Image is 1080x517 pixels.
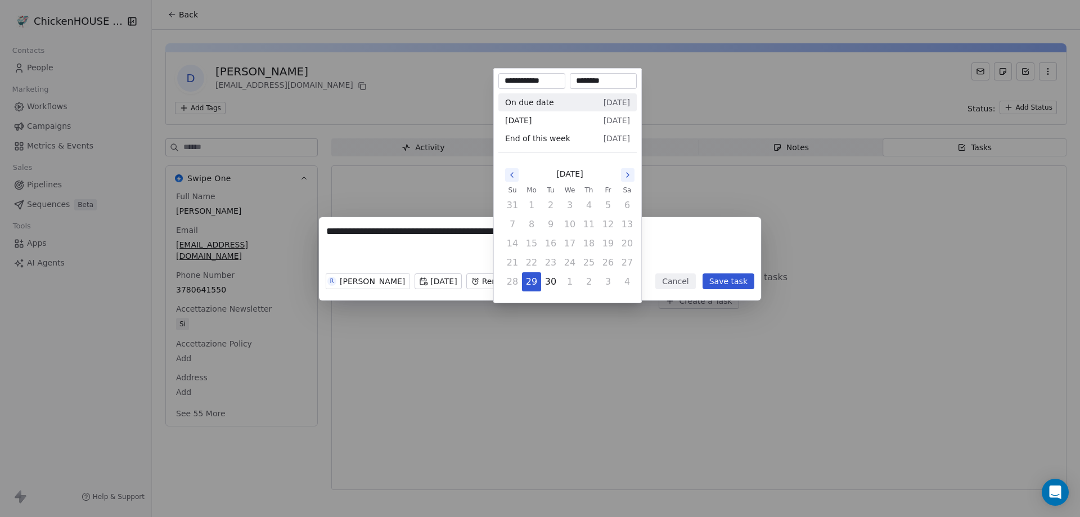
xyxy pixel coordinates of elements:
[599,254,617,272] button: Friday, September 26th, 2025
[503,254,521,272] button: Sunday, September 21st, 2025
[580,215,598,233] button: Thursday, September 11th, 2025
[503,273,521,291] button: Sunday, September 28th, 2025
[580,235,598,253] button: Thursday, September 18th, 2025
[599,215,617,233] button: Friday, September 12th, 2025
[618,215,636,233] button: Saturday, September 13th, 2025
[618,273,636,291] button: Saturday, October 4th, 2025
[604,97,630,108] span: [DATE]
[599,235,617,253] button: Friday, September 19th, 2025
[618,185,637,196] th: Saturday
[541,185,560,196] th: Tuesday
[503,235,521,253] button: Sunday, September 14th, 2025
[505,97,554,108] span: On due date
[523,254,541,272] button: Monday, September 22nd, 2025
[505,115,532,126] span: [DATE]
[523,273,541,291] button: Today, Monday, September 29th, 2025, selected
[618,254,636,272] button: Saturday, September 27th, 2025
[580,273,598,291] button: Thursday, October 2nd, 2025
[604,115,630,126] span: [DATE]
[523,235,541,253] button: Monday, September 15th, 2025
[523,215,541,233] button: Monday, September 8th, 2025
[542,273,560,291] button: Tuesday, September 30th, 2025
[598,185,618,196] th: Friday
[579,185,598,196] th: Thursday
[580,254,598,272] button: Thursday, September 25th, 2025
[503,196,521,214] button: Sunday, August 31st, 2025
[604,133,630,144] span: [DATE]
[580,196,598,214] button: Thursday, September 4th, 2025
[561,254,579,272] button: Wednesday, September 24th, 2025
[560,185,579,196] th: Wednesday
[523,196,541,214] button: Monday, September 1st, 2025
[542,215,560,233] button: Tuesday, September 9th, 2025
[599,196,617,214] button: Friday, September 5th, 2025
[522,185,541,196] th: Monday
[561,235,579,253] button: Wednesday, September 17th, 2025
[621,168,634,182] button: Go to the Next Month
[561,273,579,291] button: Wednesday, October 1st, 2025
[561,215,579,233] button: Wednesday, September 10th, 2025
[556,168,583,180] span: [DATE]
[503,185,637,291] table: September 2025
[618,196,636,214] button: Saturday, September 6th, 2025
[542,196,560,214] button: Tuesday, September 2nd, 2025
[505,133,570,144] span: End of this week
[561,196,579,214] button: Wednesday, September 3rd, 2025
[599,273,617,291] button: Friday, October 3rd, 2025
[503,215,521,233] button: Sunday, September 7th, 2025
[503,185,522,196] th: Sunday
[618,235,636,253] button: Saturday, September 20th, 2025
[542,235,560,253] button: Tuesday, September 16th, 2025
[542,254,560,272] button: Tuesday, September 23rd, 2025
[505,168,519,182] button: Go to the Previous Month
